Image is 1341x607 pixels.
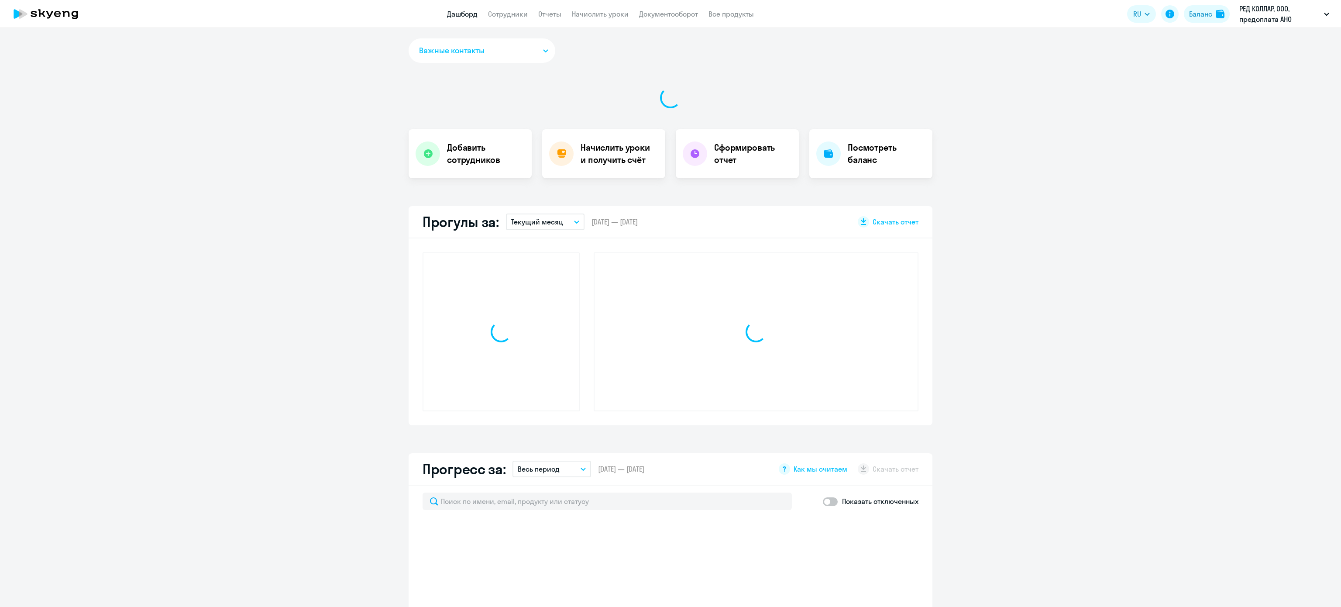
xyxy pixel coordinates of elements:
[1235,3,1334,24] button: РЕД КОЛЛАР, ООО, предоплата АНО
[423,493,792,510] input: Поиск по имени, email, продукту или статусу
[423,213,499,231] h2: Прогулы за:
[794,464,847,474] span: Как мы считаем
[506,214,585,230] button: Текущий месяц
[598,464,644,474] span: [DATE] — [DATE]
[1127,5,1156,23] button: RU
[591,217,638,227] span: [DATE] — [DATE]
[423,460,505,478] h2: Прогресс за:
[714,141,792,166] h4: Сформировать отчет
[409,38,555,63] button: Важные контакты
[1133,9,1141,19] span: RU
[419,45,485,56] span: Важные контакты
[511,217,563,227] p: Текущий месяц
[1216,10,1224,18] img: balance
[518,464,560,474] p: Весь период
[447,10,478,18] a: Дашборд
[1189,9,1212,19] div: Баланс
[873,217,918,227] span: Скачать отчет
[572,10,629,18] a: Начислить уроки
[1239,3,1320,24] p: РЕД КОЛЛАР, ООО, предоплата АНО
[488,10,528,18] a: Сотрудники
[848,141,925,166] h4: Посмотреть баланс
[538,10,561,18] a: Отчеты
[512,461,591,477] button: Весь период
[639,10,698,18] a: Документооборот
[447,141,525,166] h4: Добавить сотрудников
[581,141,657,166] h4: Начислить уроки и получить счёт
[1184,5,1230,23] button: Балансbalance
[842,496,918,507] p: Показать отключенных
[708,10,754,18] a: Все продукты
